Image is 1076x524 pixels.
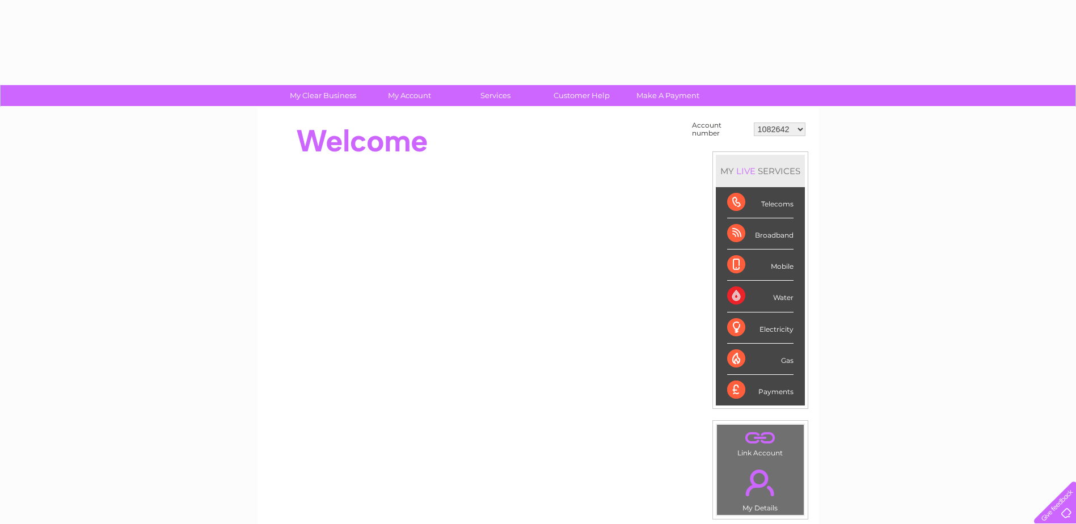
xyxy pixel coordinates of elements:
a: . [720,428,801,447]
td: My Details [716,460,804,515]
div: Mobile [727,250,794,281]
div: Broadband [727,218,794,250]
div: Payments [727,375,794,405]
div: Telecoms [727,187,794,218]
a: My Account [362,85,456,106]
div: MY SERVICES [716,155,805,187]
div: Gas [727,344,794,375]
div: Water [727,281,794,312]
td: Account number [689,119,751,140]
a: Customer Help [535,85,628,106]
td: Link Account [716,424,804,460]
div: Electricity [727,312,794,344]
div: LIVE [734,166,758,176]
a: Make A Payment [621,85,715,106]
a: Services [449,85,542,106]
a: . [720,463,801,502]
a: My Clear Business [276,85,370,106]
